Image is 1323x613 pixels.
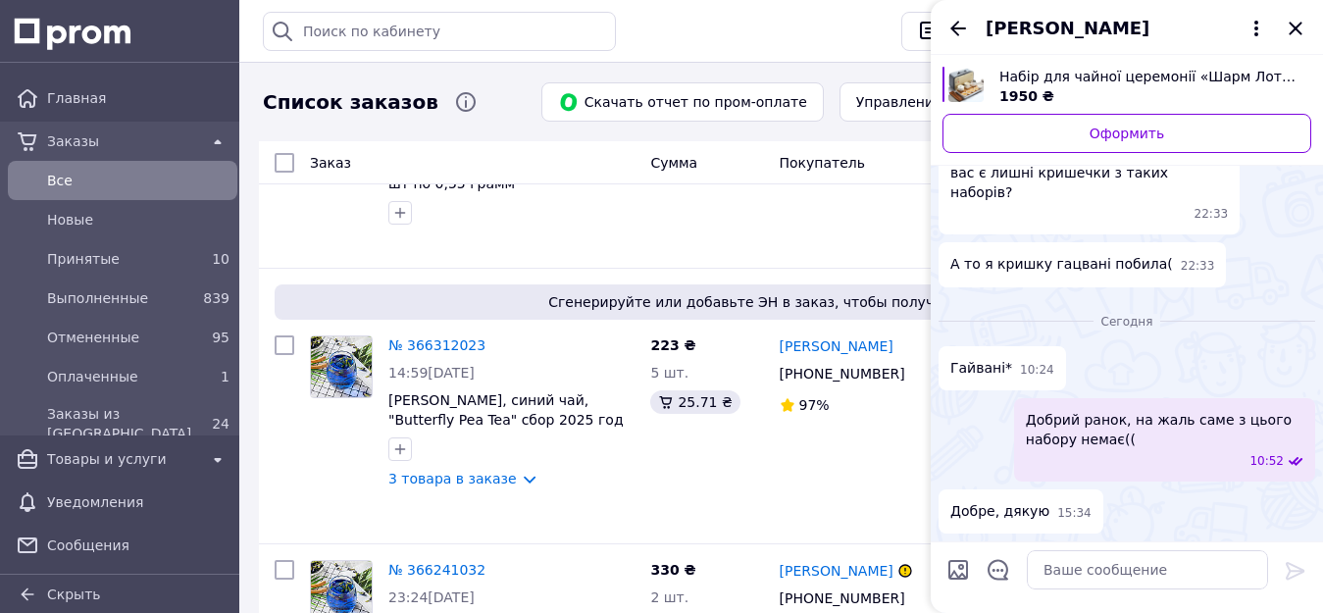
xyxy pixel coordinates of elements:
div: 25.71 ₴ [650,390,739,414]
span: Сообщения [47,536,229,555]
span: Уведомления [47,492,229,512]
span: 14:59[DATE] [388,365,475,381]
button: Открыть шаблоны ответов [986,557,1011,583]
span: 223 ₴ [650,337,695,353]
span: Все [47,171,229,190]
span: А то я кришку гацвані побила( [950,254,1173,275]
div: [PHONE_NUMBER] [776,360,909,387]
a: [PERSON_NAME], синий чай, "Butterfly Pea Tea" сбор 2025 год 50 г [388,392,624,447]
span: 2 шт. [650,589,688,605]
span: Сумма [650,155,697,171]
span: 15:34 12.10.2025 [1057,505,1092,522]
span: 97% [799,397,830,413]
a: [PERSON_NAME] [780,561,893,581]
span: 10:24 12.10.2025 [1020,362,1054,379]
span: Скрыть [47,587,101,602]
button: Чат [901,12,992,51]
button: Закрыть [1284,17,1307,40]
span: 24 [212,416,229,432]
span: Отмененные [47,328,190,347]
span: 1950 ₴ [999,88,1054,104]
div: [PHONE_NUMBER] [776,585,909,612]
a: № 366241032 [388,562,485,578]
span: 839 [203,290,229,306]
span: 5 шт. [650,365,688,381]
span: Сгенерируйте или добавьте ЭН в заказ, чтобы получить оплату [282,292,1280,312]
span: Заказы [47,131,198,151]
span: Набір для чайної церемонії «Шарм Лотоса» кераміка, 12 предметів [999,67,1296,86]
span: 22:33 11.10.2025 [1181,258,1215,275]
span: Новые [47,210,229,230]
a: 3 товара в заказе [388,471,517,486]
span: Главная [47,88,229,108]
span: 330 ₴ [650,562,695,578]
img: Фото товару [311,336,372,397]
button: [PERSON_NAME] [986,16,1268,41]
a: Фото товару [310,335,373,398]
span: 1 [221,369,229,384]
span: Выполненные [47,288,190,308]
span: Заказ [310,155,351,171]
span: 23:24[DATE] [388,589,475,605]
span: Добрий ранок, на жаль саме з цього набору немає(( [1026,410,1303,449]
span: 10:52 12.10.2025 [1249,453,1284,470]
span: Покупатель [780,155,866,171]
span: 22:33 11.10.2025 [1195,206,1229,223]
span: 95 [212,330,229,345]
span: [PERSON_NAME] [986,16,1149,41]
a: Оформить [942,114,1311,153]
a: [PERSON_NAME] [780,336,893,356]
span: Список заказов [263,88,438,117]
span: 10 [212,251,229,267]
div: 12.10.2025 [939,311,1315,331]
img: 6592066581_w640_h640_nabor-dlya-chajnoj.jpg [948,67,984,102]
span: Гайвані* [950,358,1012,379]
span: Оплаченные [47,367,190,386]
a: Посмотреть товар [942,67,1311,106]
button: Назад [946,17,970,40]
button: Управление статусами [840,82,1039,122]
span: Сегодня [1094,314,1161,331]
span: Товары и услуги [47,449,198,469]
button: Скачать отчет по пром-оплате [541,82,824,122]
span: Заказы из [GEOGRAPHIC_DATA] [47,404,190,443]
span: Добре, дякую [950,501,1049,522]
span: Добрий день є питання можливо у вас є лишні кришечки з таких наборів? [950,143,1228,202]
span: Принятые [47,249,190,269]
input: Поиск по кабинету [263,12,616,51]
a: № 366312023 [388,337,485,353]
